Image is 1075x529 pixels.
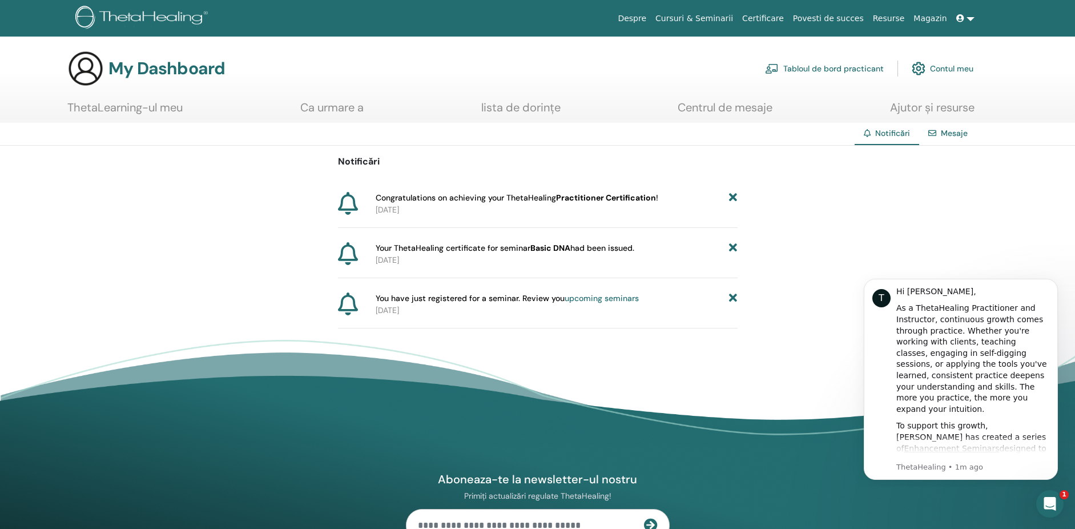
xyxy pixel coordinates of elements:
[338,155,738,169] p: Notificări
[556,193,656,203] b: Practitioner Certification
[912,59,925,78] img: cog.svg
[376,304,738,316] p: [DATE]
[67,50,104,87] img: generic-user-icon.jpg
[847,268,1075,487] iframe: Intercom notifications message
[738,8,788,29] a: Certificare
[75,6,212,31] img: logo.png
[565,293,639,303] a: upcoming seminars
[1036,490,1064,518] iframe: Intercom live chat
[1060,490,1069,499] span: 1
[875,128,910,138] span: Notificări
[651,8,738,29] a: Cursuri & Seminarii
[376,204,738,216] p: [DATE]
[406,491,670,501] p: Primiți actualizări regulate ThetaHealing!
[58,175,153,185] a: Enhancement Seminars
[406,472,670,487] h4: Aboneaza-te la newsletter-ul nostru
[765,63,779,74] img: chalkboard-teacher.svg
[912,56,973,81] a: Contul meu
[868,8,909,29] a: Resurse
[300,101,364,123] a: Ca urmare a
[613,8,651,29] a: Despre
[941,128,968,138] a: Mesaje
[890,101,975,123] a: Ajutor și resurse
[481,101,561,123] a: lista de dorințe
[50,194,203,204] p: Message from ThetaHealing, sent 1m ago
[50,152,203,275] div: To support this growth, [PERSON_NAME] has created a series of designed to help you refine your kn...
[376,292,639,304] span: You have just registered for a seminar. Review you
[67,101,183,123] a: ThetaLearning-ul meu
[376,242,634,254] span: Your ThetaHealing certificate for seminar had been issued.
[530,243,570,253] b: Basic DNA
[376,254,738,266] p: [DATE]
[376,192,658,204] span: Congratulations on achieving your ThetaHealing !
[108,58,225,79] h3: My Dashboard
[788,8,868,29] a: Povesti de succes
[678,101,772,123] a: Centrul de mesaje
[909,8,951,29] a: Magazin
[765,56,884,81] a: Tabloul de bord practicant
